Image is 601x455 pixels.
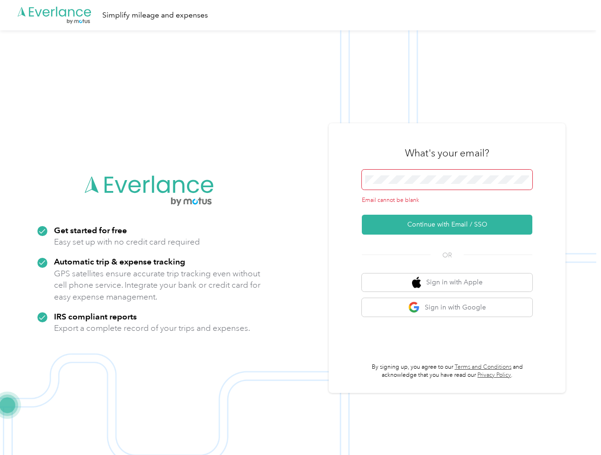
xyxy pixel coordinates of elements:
h3: What's your email? [405,146,489,160]
button: Continue with Email / SSO [362,215,532,235]
a: Privacy Policy [477,372,511,379]
button: google logoSign in with Google [362,298,532,317]
button: apple logoSign in with Apple [362,273,532,292]
strong: Get started for free [54,225,127,235]
strong: Automatic trip & expense tracking [54,256,185,266]
a: Terms and Conditions [455,364,511,371]
span: OR [431,250,464,260]
strong: IRS compliant reports [54,311,137,321]
img: apple logo [412,277,422,289]
div: Email cannot be blank [362,196,532,205]
p: GPS satellites ensure accurate trip tracking even without cell phone service. Integrate your bank... [54,268,261,303]
div: Simplify mileage and expenses [102,9,208,21]
p: By signing up, you agree to our and acknowledge that you have read our . [362,363,532,380]
img: google logo [408,301,420,313]
p: Easy set up with no credit card required [54,236,200,248]
p: Export a complete record of your trips and expenses. [54,322,250,334]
